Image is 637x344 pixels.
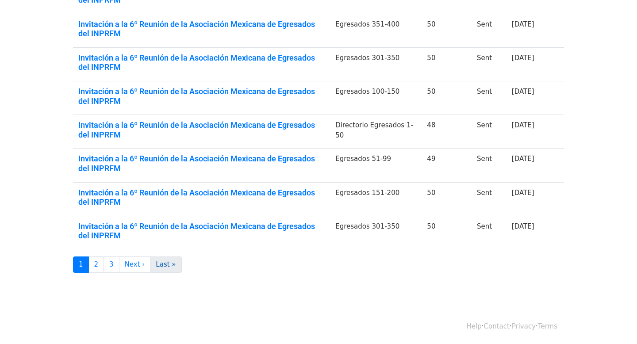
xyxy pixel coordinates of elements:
[512,54,534,62] a: [DATE]
[467,322,482,330] a: Help
[512,189,534,197] a: [DATE]
[78,19,325,38] a: Invitación a la 6º Reunión de la Asociación Mexicana de Egresados del INPRFM
[472,115,507,149] td: Sent
[104,256,119,273] a: 3
[422,182,472,216] td: 50
[78,87,325,106] a: Invitación a la 6º Reunión de la Asociación Mexicana de Egresados del INPRFM
[484,322,510,330] a: Contact
[119,256,151,273] a: Next ›
[472,182,507,216] td: Sent
[73,256,89,273] a: 1
[593,302,637,344] div: Widget de chat
[78,188,325,207] a: Invitación a la 6º Reunión de la Asociación Mexicana de Egresados del INPRFM
[512,88,534,96] a: [DATE]
[422,81,472,115] td: 50
[472,216,507,249] td: Sent
[330,47,422,81] td: Egresados 301-350
[422,47,472,81] td: 50
[422,216,472,249] td: 50
[330,81,422,115] td: Egresados 100-150
[472,149,507,182] td: Sent
[538,322,557,330] a: Terms
[422,14,472,47] td: 50
[593,302,637,344] iframe: Chat Widget
[472,81,507,115] td: Sent
[150,256,181,273] a: Last »
[330,182,422,216] td: Egresados 151-200
[78,120,325,139] a: Invitación a la 6º Reunión de la Asociación Mexicana de Egresados del INPRFM
[330,149,422,182] td: Egresados 51-99
[78,53,325,72] a: Invitación a la 6º Reunión de la Asociación Mexicana de Egresados del INPRFM
[512,155,534,163] a: [DATE]
[330,216,422,249] td: Egresados 301-350
[330,115,422,149] td: Directorio Egresados 1-50
[422,115,472,149] td: 48
[512,322,536,330] a: Privacy
[78,222,325,241] a: Invitación a la 6º Reunión de la Asociación Mexicana de Egresados del INPRFM
[330,14,422,47] td: Egresados 351-400
[512,222,534,230] a: [DATE]
[88,256,104,273] a: 2
[78,154,325,173] a: Invitación a la 6º Reunión de la Asociación Mexicana de Egresados del INPRFM
[512,20,534,28] a: [DATE]
[472,47,507,81] td: Sent
[472,14,507,47] td: Sent
[422,149,472,182] td: 49
[512,121,534,129] a: [DATE]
